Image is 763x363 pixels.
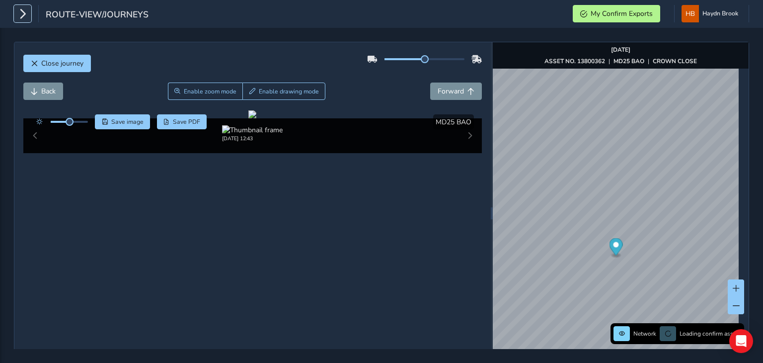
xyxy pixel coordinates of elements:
[157,114,207,129] button: PDF
[41,87,56,96] span: Back
[438,87,464,96] span: Forward
[544,57,605,65] strong: ASSET NO. 13800362
[591,9,653,18] span: My Confirm Exports
[23,55,91,72] button: Close journey
[46,8,149,22] span: route-view/journeys
[653,57,697,65] strong: CROWN CLOSE
[173,118,200,126] span: Save PDF
[222,135,283,142] div: [DATE] 12:43
[729,329,753,353] div: Open Intercom Messenger
[544,57,697,65] div: | |
[702,5,738,22] span: Haydn Brook
[680,330,741,338] span: Loading confirm assets
[611,46,630,54] strong: [DATE]
[41,59,83,68] span: Close journey
[633,330,656,338] span: Network
[573,5,660,22] button: My Confirm Exports
[613,57,644,65] strong: MD25 BAO
[609,238,622,259] div: Map marker
[259,88,319,95] span: Enable drawing mode
[184,88,236,95] span: Enable zoom mode
[436,117,471,127] span: MD25 BAO
[168,83,243,100] button: Zoom
[242,83,325,100] button: Draw
[682,5,699,22] img: diamond-layout
[222,125,283,135] img: Thumbnail frame
[95,114,150,129] button: Save
[682,5,742,22] button: Haydn Brook
[430,83,482,100] button: Forward
[111,118,144,126] span: Save image
[23,83,63,100] button: Back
